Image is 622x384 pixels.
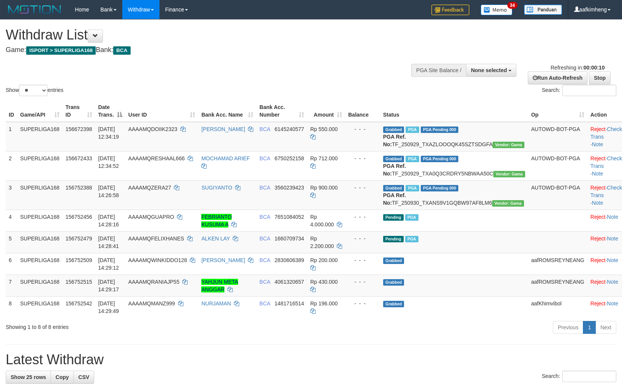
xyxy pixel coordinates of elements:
span: BCA [259,126,270,132]
a: NURJAMAN [201,300,231,307]
span: AAAAMQWINKIDDO128 [128,257,187,263]
a: Check Trans [590,155,622,169]
span: [DATE] 14:29:12 [98,257,119,271]
input: Search: [562,371,616,382]
button: None selected [466,64,516,77]
a: Check Trans [590,185,622,198]
label: Search: [542,85,616,96]
span: Grabbed [383,126,404,133]
a: Next [595,321,616,334]
span: Rp 196.000 [310,300,338,307]
td: TF_250929_TXA0Q3CRDRY5NBWAA50C [380,151,528,180]
span: 156752456 [66,214,92,220]
span: Pending [383,236,404,242]
td: SUPERLIGA168 [17,122,63,152]
span: 156752509 [66,257,92,263]
td: SUPERLIGA168 [17,231,63,253]
span: Marked by aafsoycanthlai [406,156,419,162]
span: Grabbed [383,185,404,191]
td: SUPERLIGA168 [17,253,63,275]
span: Vendor URL: https://trx31.1velocity.biz [493,171,525,177]
td: SUPERLIGA168 [17,296,63,318]
a: Reject [590,214,606,220]
span: BCA [259,214,270,220]
span: 156672433 [66,155,92,161]
label: Show entries [6,85,63,96]
img: Button%20Memo.svg [481,5,513,15]
span: Copy 6145240577 to clipboard [275,126,304,132]
th: Bank Acc. Number: activate to sort column ascending [256,100,307,122]
a: CSV [73,371,94,384]
td: 5 [6,231,17,253]
td: aafKhimvibol [528,296,587,318]
th: ID [6,100,17,122]
a: Note [607,300,618,307]
span: [DATE] 14:29:17 [98,279,119,292]
span: 156752542 [66,300,92,307]
span: PGA Pending [421,185,459,191]
td: 8 [6,296,17,318]
select: Showentries [19,85,47,96]
td: TF_250930_TXANS9V1GQBW97AF8LM6 [380,180,528,210]
span: BCA [259,155,270,161]
span: BCA [259,279,270,285]
a: ALKEN LAY [201,235,230,242]
th: Bank Acc. Name: activate to sort column ascending [198,100,256,122]
span: BCA [259,257,270,263]
span: [DATE] 14:29:49 [98,300,119,314]
th: Trans ID: activate to sort column ascending [63,100,95,122]
span: [DATE] 14:26:58 [98,185,119,198]
span: [DATE] 12:34:52 [98,155,119,169]
a: YAHJUN META ANGGAR [201,279,238,292]
a: Note [592,200,603,206]
span: AAAAMQMANZ999 [128,300,175,307]
span: Copy 3560239423 to clipboard [275,185,304,191]
span: 156672398 [66,126,92,132]
span: Copy 1660709734 to clipboard [275,235,304,242]
a: Reject [590,257,606,263]
div: - - - [348,184,377,191]
a: Stop [589,71,611,84]
td: 2 [6,151,17,180]
td: 6 [6,253,17,275]
span: Grabbed [383,301,404,307]
div: - - - [348,256,377,264]
span: Copy [55,374,69,380]
span: PGA Pending [421,126,459,133]
span: [DATE] 14:28:16 [98,214,119,228]
a: Reject [590,279,606,285]
span: AAAAMQRESHAAL666 [128,155,185,161]
td: 4 [6,210,17,231]
span: Marked by aafsoumeymey [405,236,418,242]
span: Rp 430.000 [310,279,338,285]
img: panduan.png [524,5,562,15]
a: Note [607,235,618,242]
div: - - - [348,300,377,307]
span: Copy 7651084052 to clipboard [275,214,304,220]
strong: 00:00:10 [583,65,605,71]
span: Vendor URL: https://trx31.1velocity.biz [493,142,524,148]
span: Grabbed [383,279,404,286]
a: Show 25 rows [6,371,51,384]
h4: Game: Bank: [6,46,407,54]
label: Search: [542,371,616,382]
a: Reject [590,300,606,307]
th: Op: activate to sort column ascending [528,100,587,122]
td: 7 [6,275,17,296]
a: Note [592,141,603,147]
td: 3 [6,180,17,210]
a: [PERSON_NAME] [201,257,245,263]
img: Feedback.jpg [431,5,469,15]
td: SUPERLIGA168 [17,275,63,296]
a: Reject [590,235,606,242]
span: Grabbed [383,156,404,162]
a: FEBRIANTO KUSUMA A [201,214,232,228]
span: Copy 4061320657 to clipboard [275,279,304,285]
span: Copy 2830606389 to clipboard [275,257,304,263]
span: BCA [259,185,270,191]
div: - - - [348,213,377,221]
span: [DATE] 12:34:19 [98,126,119,140]
span: Rp 900.000 [310,185,338,191]
span: AAAAMQZERA27 [128,185,171,191]
span: Refreshing in: [551,65,605,71]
